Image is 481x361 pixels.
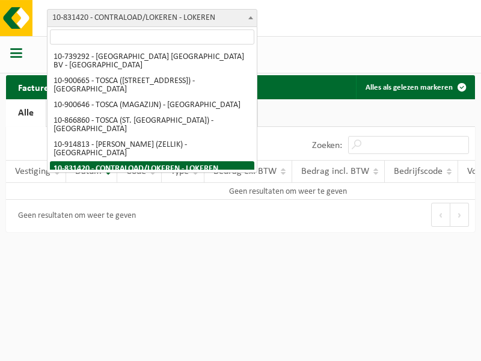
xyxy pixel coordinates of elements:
div: Geen resultaten om weer te geven [12,206,136,226]
span: 10-831420 - CONTRALOAD/LOKEREN - LOKEREN [47,10,257,26]
li: 10-900665 - TOSCA ([STREET_ADDRESS]) - [GEOGRAPHIC_DATA] [50,73,254,97]
span: Vestiging [15,167,51,176]
label: Zoeken: [312,141,342,150]
button: Alles als gelezen markeren [356,75,474,99]
a: Factuur [46,99,100,127]
li: 10-866860 - TOSCA (ST. [GEOGRAPHIC_DATA]) - [GEOGRAPHIC_DATA] [50,113,254,137]
button: Next [450,203,469,227]
span: Bedrijfscode [394,167,443,176]
a: Alle [6,99,46,127]
li: 10-900646 - TOSCA (MAGAZIJN) - [GEOGRAPHIC_DATA] [50,97,254,113]
button: Previous [431,203,450,227]
span: 10-831420 - CONTRALOAD/LOKEREN - LOKEREN [47,9,257,27]
span: Bedrag incl. BTW [301,167,369,176]
li: 10-831420 - CONTRALOAD/LOKEREN - LOKEREN [50,161,254,177]
li: 10-914813 - [PERSON_NAME] (ZELLIK) - [GEOGRAPHIC_DATA] [50,137,254,161]
li: 10-739292 - [GEOGRAPHIC_DATA] [GEOGRAPHIC_DATA] BV - [GEOGRAPHIC_DATA] [50,49,254,73]
h2: Facturen [6,75,66,99]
